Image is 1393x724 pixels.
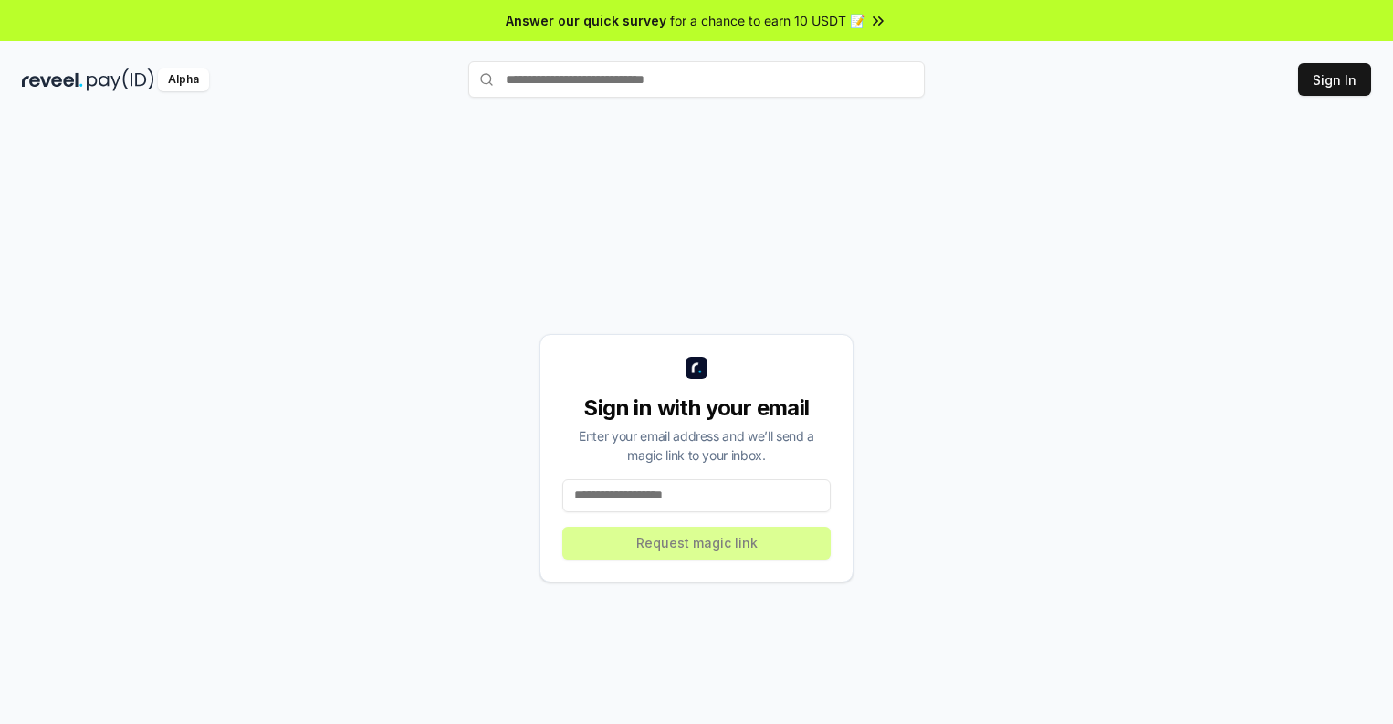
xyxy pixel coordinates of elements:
[22,68,83,91] img: reveel_dark
[686,357,707,379] img: logo_small
[506,11,666,30] span: Answer our quick survey
[158,68,209,91] div: Alpha
[562,426,831,465] div: Enter your email address and we’ll send a magic link to your inbox.
[1298,63,1371,96] button: Sign In
[670,11,865,30] span: for a chance to earn 10 USDT 📝
[87,68,154,91] img: pay_id
[562,393,831,423] div: Sign in with your email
